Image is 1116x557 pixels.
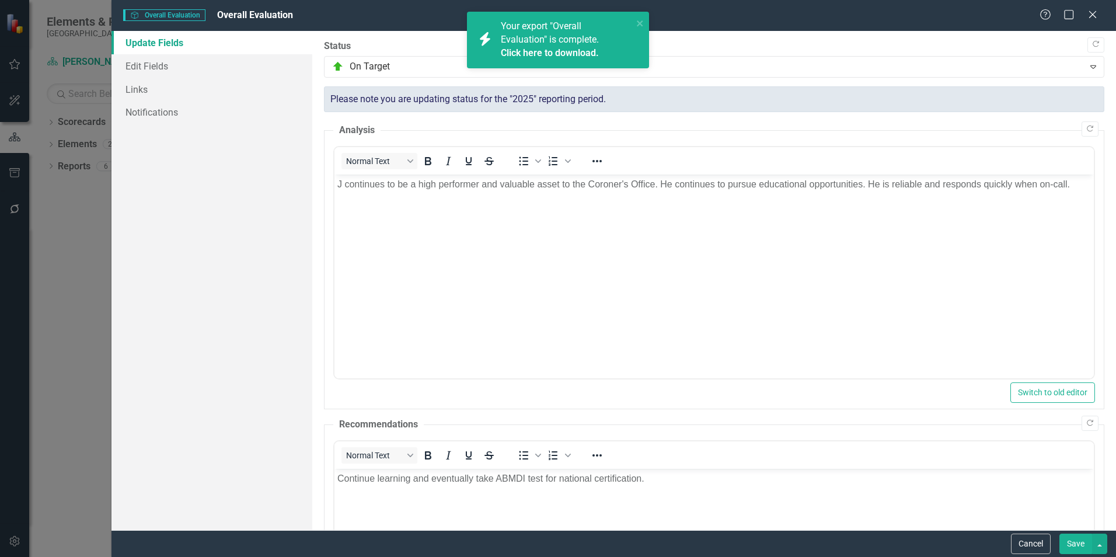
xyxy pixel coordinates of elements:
[543,153,573,169] div: Numbered list
[1059,534,1092,554] button: Save
[111,54,312,78] a: Edit Fields
[501,47,599,58] a: Click here to download.
[438,447,458,464] button: Italic
[217,9,293,20] span: Overall Evaluation
[333,124,381,137] legend: Analysis
[636,16,644,30] button: close
[514,447,543,464] div: Bullet list
[324,86,1104,113] div: Please note you are updating status for the "2025" reporting period.
[346,451,403,460] span: Normal Text
[438,153,458,169] button: Italic
[123,9,205,21] span: Overall Evaluation
[587,447,607,464] button: Reveal or hide additional toolbar items
[324,40,1104,53] label: Status
[346,156,403,166] span: Normal Text
[501,20,630,60] span: Your export "Overall Evaluation" is complete.
[587,153,607,169] button: Reveal or hide additional toolbar items
[341,153,417,169] button: Block Normal Text
[459,153,479,169] button: Underline
[418,153,438,169] button: Bold
[479,447,499,464] button: Strikethrough
[543,447,573,464] div: Numbered list
[1011,534,1051,554] button: Cancel
[1010,382,1095,403] button: Switch to old editor
[459,447,479,464] button: Underline
[111,78,312,101] a: Links
[334,175,1094,378] iframe: Rich Text Area
[111,100,312,124] a: Notifications
[333,418,424,431] legend: Recommendations
[418,447,438,464] button: Bold
[514,153,543,169] div: Bullet list
[3,3,756,17] p: Continue learning and eventually take ABMDI test for national certification.
[479,153,499,169] button: Strikethrough
[341,447,417,464] button: Block Normal Text
[111,31,312,54] a: Update Fields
